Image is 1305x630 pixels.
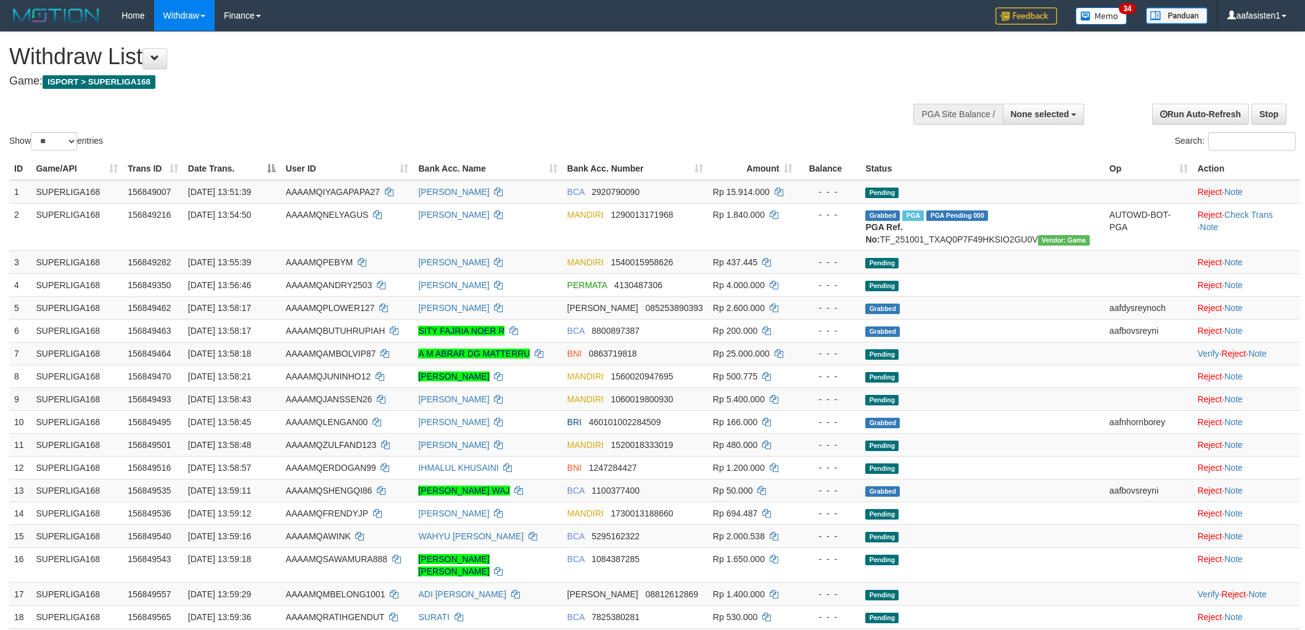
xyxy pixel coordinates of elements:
[9,6,103,25] img: MOTION_logo.png
[1193,410,1300,433] td: ·
[1224,531,1243,541] a: Note
[9,524,31,547] td: 15
[31,132,77,151] select: Showentries
[865,395,899,405] span: Pending
[913,104,1002,125] div: PGA Site Balance /
[802,347,855,360] div: - - -
[418,303,489,313] a: [PERSON_NAME]
[1198,394,1222,404] a: Reject
[1193,273,1300,296] td: ·
[9,319,31,342] td: 6
[865,509,899,520] span: Pending
[1105,319,1193,342] td: aafbovsreyni
[865,188,899,198] span: Pending
[31,605,123,628] td: SUPERLIGA168
[865,372,899,383] span: Pending
[31,296,123,319] td: SUPERLIGA168
[128,326,171,336] span: 156849463
[31,203,123,251] td: SUPERLIGA168
[1200,222,1219,232] a: Note
[1224,486,1243,495] a: Note
[713,371,757,381] span: Rp 500.775
[802,256,855,268] div: - - -
[1198,303,1222,313] a: Reject
[9,251,31,273] td: 3
[713,280,765,290] span: Rp 4.000.000
[591,486,640,495] span: Copy 1100377400 to clipboard
[418,486,509,495] a: [PERSON_NAME] WAJ
[1011,109,1069,119] span: None selected
[865,304,900,314] span: Grabbed
[188,303,251,313] span: [DATE] 13:58:17
[567,440,604,450] span: MANDIRI
[865,281,899,291] span: Pending
[713,554,765,564] span: Rp 1.650.000
[1193,342,1300,365] td: · ·
[567,486,585,495] span: BCA
[188,371,251,381] span: [DATE] 13:58:21
[31,410,123,433] td: SUPERLIGA168
[1193,365,1300,388] td: ·
[865,418,900,428] span: Grabbed
[286,554,387,564] span: AAAAMQSAWAMURA888
[713,463,765,473] span: Rp 1.200.000
[1224,280,1243,290] a: Note
[1076,7,1127,25] img: Button%20Memo.svg
[9,44,858,69] h1: Withdraw List
[713,486,753,495] span: Rp 50.000
[286,612,384,622] span: AAAAMQRATIHGENDUT
[1193,479,1300,502] td: ·
[567,303,638,313] span: [PERSON_NAME]
[860,157,1104,180] th: Status
[1193,582,1300,605] td: · ·
[1198,554,1222,564] a: Reject
[797,157,860,180] th: Balance
[567,531,585,541] span: BCA
[865,222,902,244] b: PGA Ref. No:
[188,589,251,599] span: [DATE] 13:59:29
[591,554,640,564] span: Copy 1084387285 to clipboard
[902,210,924,221] span: Marked by aafchhiseyha
[591,531,640,541] span: Copy 5295162322 to clipboard
[713,187,770,197] span: Rp 15.914.000
[1038,235,1090,246] span: Vendor URL: https://trx31.1velocity.biz
[591,326,640,336] span: Copy 8800897387 to clipboard
[1146,7,1208,24] img: panduan.png
[1198,589,1219,599] a: Verify
[128,187,171,197] span: 156849007
[802,302,855,314] div: - - -
[9,273,31,296] td: 4
[1198,187,1222,197] a: Reject
[1198,349,1219,359] a: Verify
[286,463,376,473] span: AAAAMQERDOGAN99
[188,326,251,336] span: [DATE] 13:58:17
[1224,303,1243,313] a: Note
[1198,326,1222,336] a: Reject
[1198,371,1222,381] a: Reject
[567,589,638,599] span: [PERSON_NAME]
[418,531,524,541] a: WAHYU [PERSON_NAME]
[188,554,251,564] span: [DATE] 13:59:18
[128,531,171,541] span: 156849540
[128,417,171,427] span: 156849495
[802,279,855,291] div: - - -
[611,440,673,450] span: Copy 1520018333019 to clipboard
[567,612,585,622] span: BCA
[567,554,585,564] span: BCA
[9,456,31,479] td: 12
[865,441,899,451] span: Pending
[645,589,698,599] span: Copy 08812612869 to clipboard
[188,531,251,541] span: [DATE] 13:59:16
[562,157,708,180] th: Bank Acc. Number: activate to sort column ascending
[31,547,123,582] td: SUPERLIGA168
[413,157,562,180] th: Bank Acc. Name: activate to sort column ascending
[286,210,368,220] span: AAAAMQNELYAGUS
[1105,157,1193,180] th: Op: activate to sort column ascending
[418,440,489,450] a: [PERSON_NAME]
[1175,132,1296,151] label: Search:
[614,280,662,290] span: Copy 4130487306 to clipboard
[1193,180,1300,204] td: ·
[31,502,123,524] td: SUPERLIGA168
[286,508,368,518] span: AAAAMQFRENDYJP
[31,479,123,502] td: SUPERLIGA168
